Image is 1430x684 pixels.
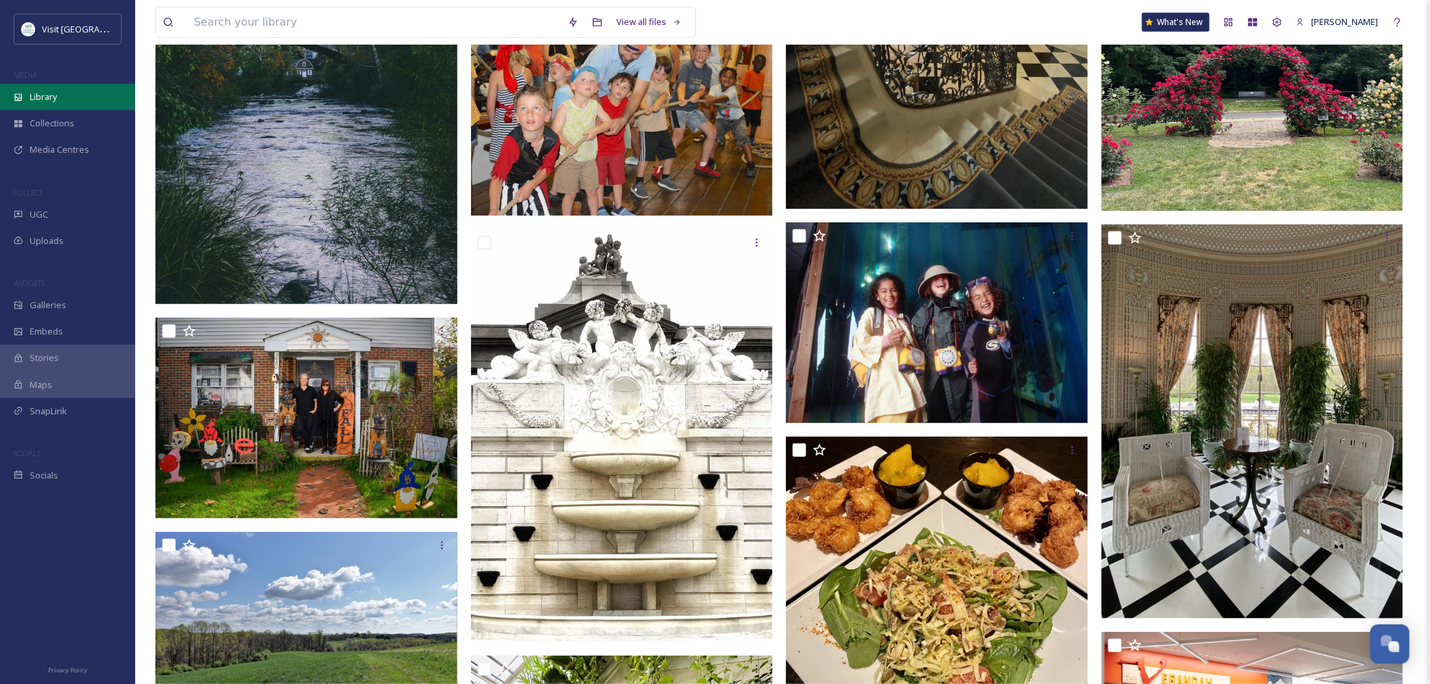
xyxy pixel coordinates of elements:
[14,187,43,197] span: COLLECT
[42,22,147,35] span: Visit [GEOGRAPHIC_DATA]
[610,9,689,35] a: View all files
[786,222,1088,424] img: Girls in Discovery Room.jpg
[30,235,64,247] span: Uploads
[1142,13,1210,32] a: What's New
[30,351,59,364] span: Stories
[1102,224,1404,618] img: cc5ba265-95cd-bdd6-e43b-2afe7737bdf3.jpg
[471,14,773,216] img: b500b864-538c-44c0-0bf3-875b179a9a29.jpg
[30,91,57,103] span: Library
[22,22,35,36] img: download%20%281%29.jpeg
[1289,9,1385,35] a: [PERSON_NAME]
[30,469,58,482] span: Socials
[30,299,66,312] span: Galleries
[30,405,67,418] span: SnapLink
[1371,625,1410,664] button: Open Chat
[30,143,89,156] span: Media Centres
[1312,16,1379,28] span: [PERSON_NAME]
[187,7,561,37] input: Search your library
[30,325,63,338] span: Embeds
[14,278,45,288] span: WIDGETS
[155,318,458,519] img: d9468ac6-f43f-91cc-504d-6c71ea161578.jpg
[471,229,773,642] img: 36f7bd4b-7d88-f8f9-0c49-c538e787ff01.jpg
[48,666,87,675] span: Privacy Policy
[14,70,37,80] span: MEDIA
[48,661,87,677] a: Privacy Policy
[30,208,48,221] span: UGC
[30,117,74,130] span: Collections
[14,448,41,458] span: SOCIALS
[30,378,52,391] span: Maps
